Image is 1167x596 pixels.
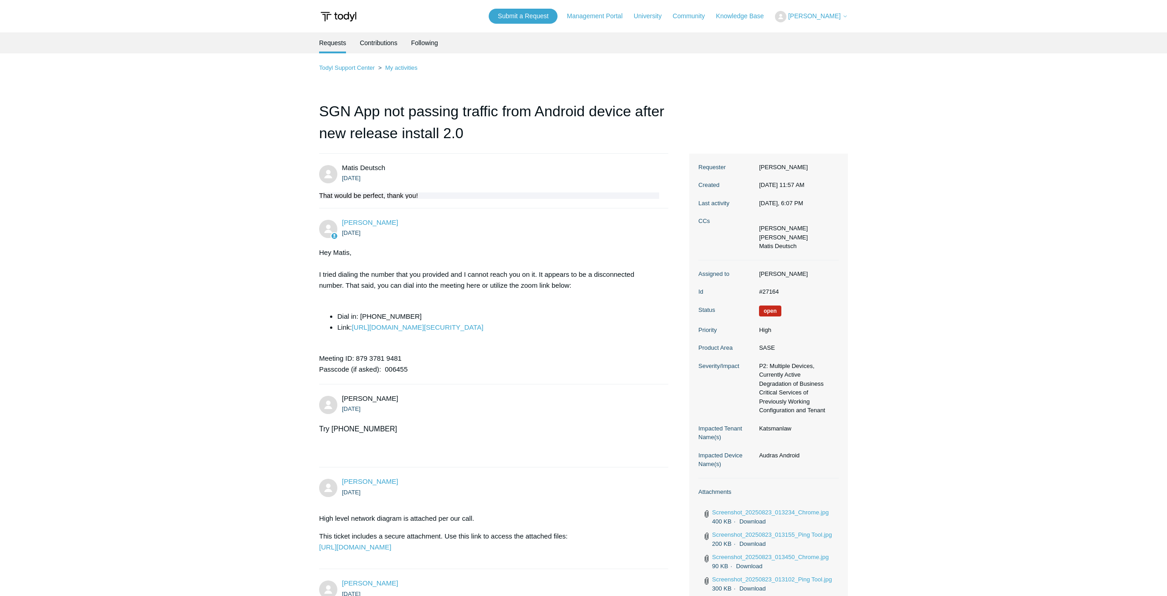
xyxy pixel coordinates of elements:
[698,487,839,497] dt: Attachments
[698,343,754,352] dt: Product Area
[489,9,558,24] a: Submit a Request
[319,192,659,199] div: That would be perfect, thank you!
[342,477,398,485] span: Shlomo Kay
[342,489,361,496] time: 08/22/2025, 14:20
[342,164,385,171] span: Matis Deutsch
[342,175,361,181] time: 08/22/2025, 11:51
[739,540,766,547] a: Download
[673,11,714,21] a: Community
[698,287,754,296] dt: Id
[759,233,808,242] li: Sam Lipke
[385,64,418,71] a: My activities
[698,269,754,279] dt: Assigned to
[698,181,754,190] dt: Created
[736,563,763,570] a: Download
[759,242,808,251] li: Matis Deutsch
[712,518,738,525] span: 400 KB
[754,424,839,433] dd: Katsmanlaw
[319,543,391,551] a: [URL][DOMAIN_NAME]
[712,531,832,538] a: Screenshot_20250823_013155_Ping Tool.jpg
[319,32,346,53] li: Requests
[759,181,804,188] time: 08/08/2025, 11:57
[698,306,754,315] dt: Status
[342,579,398,587] a: [PERSON_NAME]
[319,531,659,553] p: This ticket includes a secure attachment. Use this link to access the attached files:
[342,229,361,236] time: 08/22/2025, 13:35
[754,287,839,296] dd: #27164
[712,554,829,560] a: Screenshot_20250823_013450_Chrome.jpg
[634,11,671,21] a: University
[342,477,398,485] a: [PERSON_NAME]
[712,509,829,516] a: Screenshot_20250823_013234_Chrome.jpg
[319,64,377,71] li: Todyl Support Center
[698,326,754,335] dt: Priority
[342,218,398,226] span: Cody Woods
[712,585,738,592] span: 300 KB
[739,518,766,525] a: Download
[337,322,659,333] li: Link:
[698,163,754,172] dt: Requester
[698,217,754,226] dt: CCs
[754,362,839,415] dd: P2: Multiple Devices, Currently Active Degradation of Business Critical Services of Previously Wo...
[754,326,839,335] dd: High
[411,32,438,53] a: Following
[739,585,766,592] a: Download
[319,513,659,524] p: High level network diagram is attached per our call.
[319,100,668,154] h1: SGN App not passing traffic from Android device after new release install 2.0
[775,11,848,22] button: [PERSON_NAME]
[698,451,754,469] dt: Impacted Device Name(s)
[759,306,781,316] span: We are working on a response for you
[342,579,398,587] span: Shlomo Kay
[319,247,659,375] div: Hey Matis, I tried dialing the number that you provided and I cannot reach you on it. It appears ...
[698,199,754,208] dt: Last activity
[788,12,841,20] span: [PERSON_NAME]
[754,163,839,172] dd: [PERSON_NAME]
[712,576,832,583] a: Screenshot_20250823_013102_Ping Tool.jpg
[337,311,659,322] li: Dial in: [PHONE_NUMBER]
[754,451,839,460] dd: Audras Android
[759,200,803,207] time: 09/16/2025, 18:07
[342,405,361,412] time: 08/22/2025, 13:36
[698,424,754,442] dt: Impacted Tenant Name(s)
[360,32,398,53] a: Contributions
[698,362,754,371] dt: Severity/Impact
[759,224,808,233] li: Steve Rubin
[716,11,773,21] a: Knowledge Base
[567,11,632,21] a: Management Portal
[352,323,484,331] a: [URL][DOMAIN_NAME][SECURITY_DATA]
[319,64,375,71] a: Todyl Support Center
[342,394,398,402] span: Steve Rubin
[319,423,659,435] p: Try [PHONE_NUMBER]
[712,540,738,547] span: 200 KB
[754,343,839,352] dd: SASE
[319,8,358,25] img: Todyl Support Center Help Center home page
[754,269,839,279] dd: [PERSON_NAME]
[712,563,734,570] span: 90 KB
[342,218,398,226] a: [PERSON_NAME]
[377,64,418,71] li: My activities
